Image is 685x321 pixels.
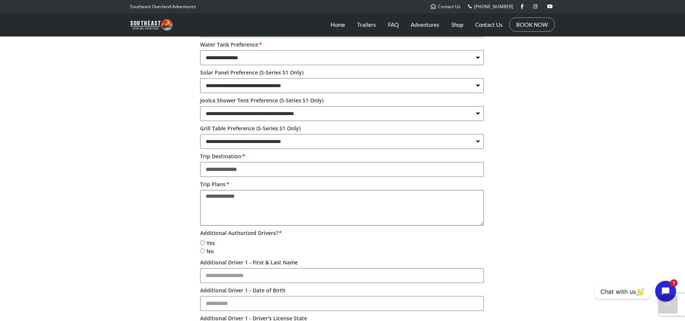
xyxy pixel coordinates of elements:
[206,248,214,255] label: No
[200,41,262,48] label: Water Tank Preference
[130,19,173,31] img: Southeast Overland Adventures
[200,259,298,266] label: Additional Driver 1 - First & Last Name
[200,97,323,104] label: Joolca Shower Tent Preference (S-Series S1 Only)
[388,15,399,34] a: FAQ
[431,3,461,10] a: Contact Us
[206,239,215,247] label: Yes
[411,15,439,34] a: Adventures
[130,2,196,12] p: Southeast Overland Adventures
[200,229,282,237] label: Additional Authorized Drivers?
[200,181,230,188] label: Trip Plans
[451,15,463,34] a: Shop
[200,287,285,294] label: Additional Driver 1 - Date of Birth
[475,15,503,34] a: Contact Us
[516,21,548,28] a: BOOK NOW
[468,3,513,10] a: [PHONE_NUMBER]
[200,153,246,160] label: Trip Destination
[438,3,461,10] span: Contact Us
[200,69,303,76] label: Solar Panel Preference (S-Series S1 Only)
[357,15,376,34] a: Trailers
[331,15,345,34] a: Home
[474,3,513,10] span: [PHONE_NUMBER]
[200,125,300,132] label: Grill Table Preference (S-Series S1 Only)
